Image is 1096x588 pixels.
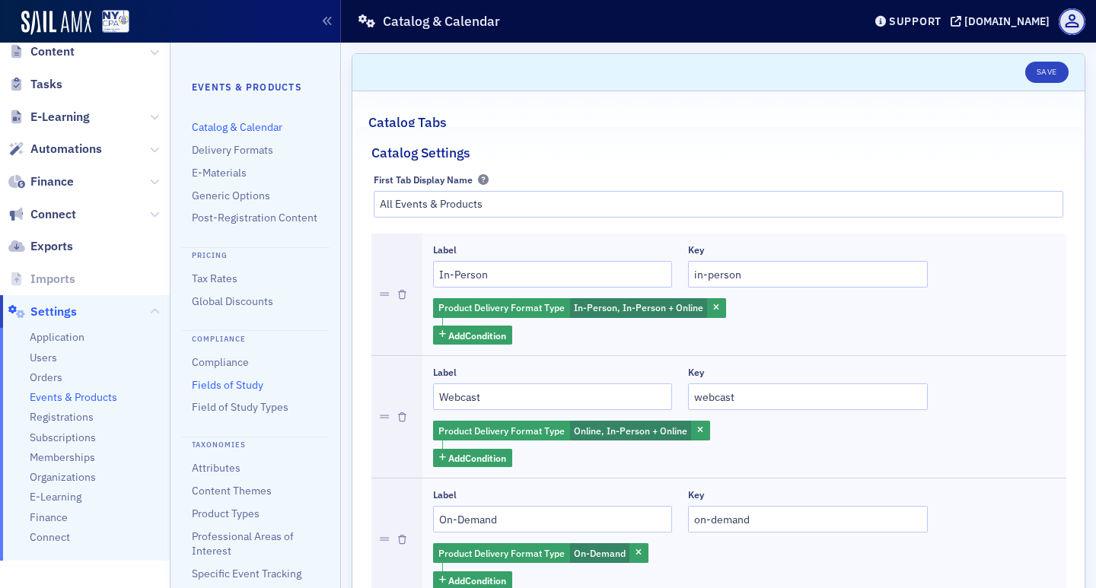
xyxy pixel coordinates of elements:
[383,12,500,30] h1: Catalog & Calendar
[192,120,282,134] a: Catalog & Calendar
[8,76,62,93] a: Tasks
[102,10,129,33] img: SailAMX
[30,304,77,320] span: Settings
[30,109,90,126] span: E-Learning
[30,510,68,525] a: Finance
[192,211,317,224] a: Post-Registration Content
[30,410,94,424] a: Registrations
[433,421,710,440] div: Online, In-Person + Online
[448,574,506,587] span: Add Condition
[371,143,470,163] h2: Catalog Settings
[8,173,74,190] a: Finance
[574,424,687,437] span: Online, In-Person + Online
[30,470,96,485] a: Organizations
[30,271,75,288] span: Imports
[30,351,57,365] a: Users
[8,238,73,255] a: Exports
[433,244,457,256] div: Label
[30,43,75,60] span: Content
[8,109,90,126] a: E-Learning
[433,367,457,378] div: Label
[433,489,457,501] div: Label
[8,141,102,157] a: Automations
[688,367,704,378] div: Key
[192,529,294,558] a: Professional Areas of Interest
[8,43,75,60] a: Content
[30,450,95,465] a: Memberships
[438,547,565,559] span: Product Delivery Format Type
[433,543,648,563] div: On-Demand
[91,10,129,36] a: View Homepage
[433,326,513,345] button: AddCondition
[192,507,260,520] a: Product Types
[192,189,270,202] a: Generic Options
[30,76,62,93] span: Tasks
[30,490,81,504] a: E-Learning
[30,173,74,190] span: Finance
[433,449,513,468] button: AddCondition
[181,330,330,345] h4: Compliance
[574,547,626,559] span: On-Demand
[192,355,249,369] a: Compliance
[192,400,288,414] a: Field of Study Types
[181,437,330,451] h4: Taxonomies
[951,16,1055,27] button: [DOMAIN_NAME]
[438,424,565,437] span: Product Delivery Format Type
[30,141,102,157] span: Automations
[21,11,91,35] img: SailAMX
[30,390,117,405] a: Events & Products
[30,530,70,545] a: Connect
[181,247,330,262] h4: Pricing
[192,272,237,285] a: Tax Rates
[574,301,703,313] span: In-Person, In-Person + Online
[438,301,565,313] span: Product Delivery Format Type
[8,206,76,223] a: Connect
[688,244,704,256] div: Key
[433,298,726,318] div: In-Person, In-Person + Online
[30,206,76,223] span: Connect
[889,14,941,28] div: Support
[192,80,319,94] h4: Events & Products
[8,304,77,320] a: Settings
[192,294,273,308] a: Global Discounts
[30,370,62,385] a: Orders
[8,271,75,288] a: Imports
[192,484,272,497] a: Content Themes
[1025,62,1069,83] button: Save
[964,14,1050,28] div: [DOMAIN_NAME]
[192,166,247,180] a: E-Materials
[192,143,273,157] a: Delivery Formats
[368,113,447,132] h2: Catalog Tabs
[30,238,73,255] span: Exports
[448,451,506,465] span: Add Condition
[1059,8,1085,35] span: Profile
[192,378,263,392] a: Fields of Study
[688,489,704,501] div: Key
[192,461,241,475] a: Attributes
[374,174,473,186] div: First Tab Display Name
[192,567,301,580] a: Specific Event Tracking
[448,329,506,342] span: Add Condition
[30,431,96,445] a: Subscriptions
[30,330,84,345] a: Application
